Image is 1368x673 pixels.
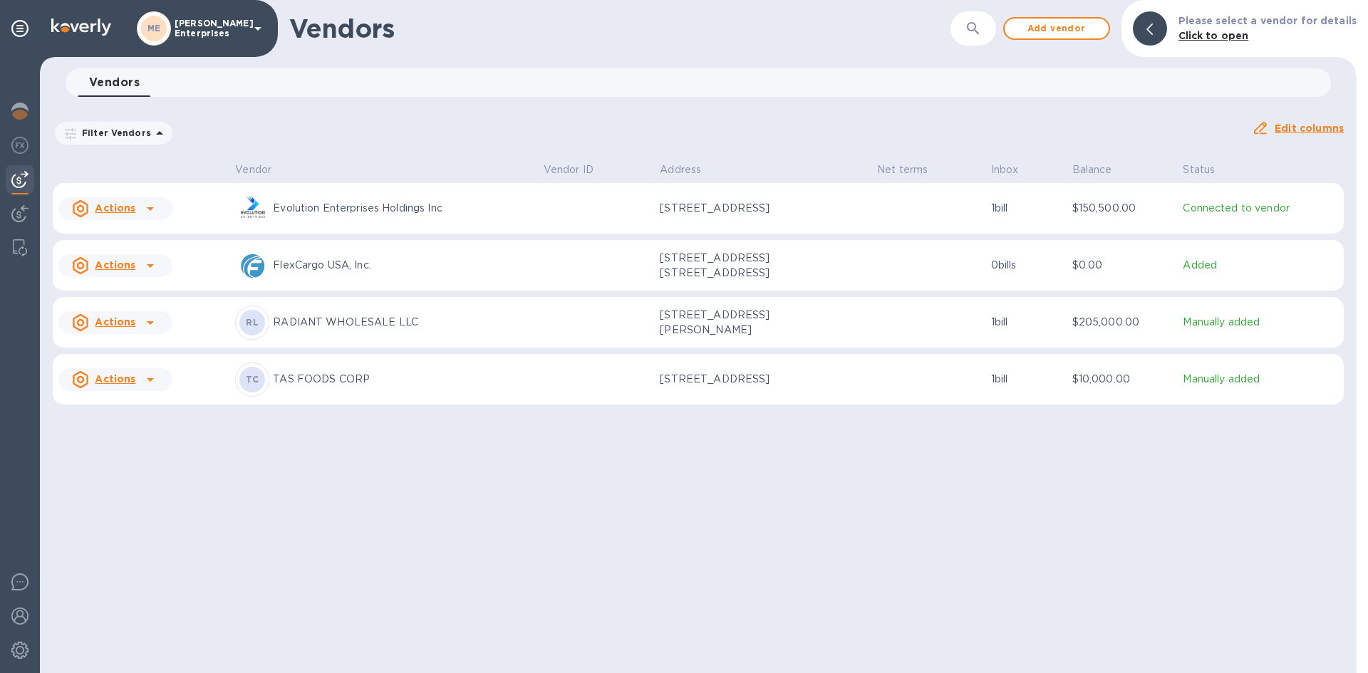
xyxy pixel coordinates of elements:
b: Please select a vendor for details [1178,15,1357,26]
b: TC [246,374,259,385]
p: Address [660,162,701,177]
p: TAS FOODS CORP [273,372,532,387]
p: Vendor ID [544,162,594,177]
p: 0 bills [991,258,1061,273]
p: [STREET_ADDRESS] [660,372,802,387]
img: Foreign exchange [11,137,28,154]
p: 1 bill [991,315,1061,330]
p: [PERSON_NAME] Enterprises [175,19,246,38]
p: $0.00 [1072,258,1172,273]
b: ME [147,23,161,33]
p: Net terms [877,162,928,177]
button: Add vendor [1003,17,1110,40]
p: RADIANT WHOLESALE LLC [273,315,532,330]
p: Manually added [1183,315,1338,330]
p: $10,000.00 [1072,372,1172,387]
u: Actions [95,202,135,214]
p: Connected to vendor [1183,201,1338,216]
p: Added [1183,258,1338,273]
p: Evolution Enterprises Holdings Inc [273,201,532,216]
span: Address [660,162,720,177]
p: [STREET_ADDRESS][PERSON_NAME] [660,308,802,338]
b: Click to open [1178,30,1249,41]
span: Vendor [235,162,290,177]
u: Actions [95,373,135,385]
span: Inbox [991,162,1037,177]
span: Add vendor [1016,20,1097,37]
img: Logo [51,19,111,36]
p: Balance [1072,162,1112,177]
p: 1 bill [991,372,1061,387]
u: Edit columns [1275,122,1344,134]
p: $205,000.00 [1072,315,1172,330]
p: Inbox [991,162,1019,177]
span: Vendor ID [544,162,612,177]
p: [STREET_ADDRESS] [STREET_ADDRESS] [660,251,802,281]
h1: Vendors [289,14,854,43]
p: $150,500.00 [1072,201,1172,216]
u: Actions [95,259,135,271]
div: Pin categories [6,14,34,43]
p: Manually added [1183,372,1338,387]
p: 1 bill [991,201,1061,216]
u: Actions [95,316,135,328]
span: Net terms [877,162,946,177]
p: FlexCargo USA, Inc. [273,258,532,273]
p: Status [1183,162,1215,177]
p: Vendor [235,162,271,177]
span: Balance [1072,162,1131,177]
span: Vendors [89,73,140,93]
b: RL [246,317,259,328]
p: Filter Vendors [76,127,151,139]
p: [STREET_ADDRESS] [660,201,802,216]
